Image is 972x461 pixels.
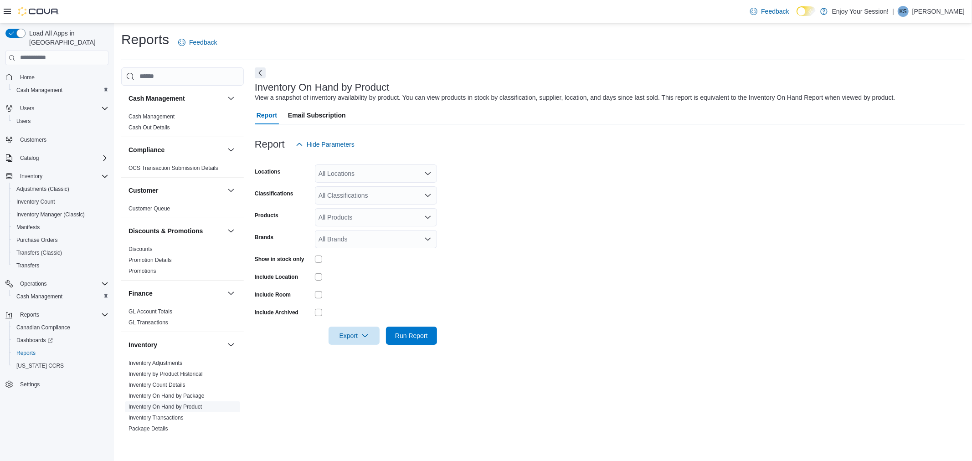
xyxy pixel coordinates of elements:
[226,144,237,155] button: Compliance
[13,235,62,246] a: Purchase Orders
[2,277,112,290] button: Operations
[226,339,237,350] button: Inventory
[129,267,156,275] span: Promotions
[255,139,285,150] h3: Report
[9,290,112,303] button: Cash Management
[13,116,108,127] span: Users
[16,278,51,289] button: Operations
[16,72,108,83] span: Home
[16,171,108,182] span: Inventory
[121,163,244,177] div: Compliance
[129,205,170,212] span: Customer Queue
[13,335,57,346] a: Dashboards
[13,260,108,271] span: Transfers
[13,322,74,333] a: Canadian Compliance
[129,382,185,388] a: Inventory Count Details
[9,347,112,359] button: Reports
[20,381,40,388] span: Settings
[129,113,175,120] a: Cash Management
[9,195,112,208] button: Inventory Count
[129,268,156,274] a: Promotions
[175,33,221,51] a: Feedback
[26,29,108,47] span: Load All Apps in [GEOGRAPHIC_DATA]
[13,360,67,371] a: [US_STATE] CCRS
[13,348,108,359] span: Reports
[129,392,205,400] span: Inventory On Hand by Package
[20,74,35,81] span: Home
[13,222,43,233] a: Manifests
[129,340,157,349] h3: Inventory
[13,348,39,359] a: Reports
[13,196,59,207] a: Inventory Count
[832,6,889,17] p: Enjoy Your Session!
[20,154,39,162] span: Catalog
[746,2,792,20] a: Feedback
[13,116,34,127] a: Users
[16,134,50,145] a: Customers
[16,134,108,145] span: Customers
[13,184,73,195] a: Adjustments (Classic)
[334,327,374,345] span: Export
[129,164,218,172] span: OCS Transaction Submission Details
[255,309,298,316] label: Include Archived
[13,184,108,195] span: Adjustments (Classic)
[797,6,816,16] input: Dark Mode
[424,214,432,221] button: Open list of options
[129,289,224,298] button: Finance
[16,185,69,193] span: Adjustments (Classic)
[13,209,88,220] a: Inventory Manager (Classic)
[16,278,108,289] span: Operations
[129,186,224,195] button: Customer
[121,203,244,218] div: Customer
[16,379,108,390] span: Settings
[255,234,273,241] label: Brands
[16,103,108,114] span: Users
[129,145,165,154] h3: Compliance
[255,273,298,281] label: Include Location
[395,331,428,340] span: Run Report
[129,124,170,131] span: Cash Out Details
[226,225,237,236] button: Discounts & Promotions
[13,235,108,246] span: Purchase Orders
[129,360,182,366] a: Inventory Adjustments
[255,82,390,93] h3: Inventory On Hand by Product
[226,185,237,196] button: Customer
[189,38,217,47] span: Feedback
[9,359,112,372] button: [US_STATE] CCRS
[288,106,346,124] span: Email Subscription
[16,293,62,300] span: Cash Management
[13,85,108,96] span: Cash Management
[129,145,224,154] button: Compliance
[129,370,203,378] span: Inventory by Product Historical
[9,259,112,272] button: Transfers
[129,371,203,377] a: Inventory by Product Historical
[129,256,172,264] span: Promotion Details
[129,289,153,298] h3: Finance
[129,308,172,315] span: GL Account Totals
[20,311,39,318] span: Reports
[9,334,112,347] a: Dashboards
[13,85,66,96] a: Cash Management
[13,222,108,233] span: Manifests
[9,246,112,259] button: Transfers (Classic)
[2,152,112,164] button: Catalog
[900,6,907,17] span: KS
[129,319,168,326] a: GL Transactions
[129,359,182,367] span: Inventory Adjustments
[129,94,185,103] h3: Cash Management
[761,7,789,16] span: Feedback
[255,190,293,197] label: Classifications
[255,212,278,219] label: Products
[16,249,62,256] span: Transfers (Classic)
[16,87,62,94] span: Cash Management
[255,67,266,78] button: Next
[129,404,202,410] a: Inventory On Hand by Product
[16,236,58,244] span: Purchase Orders
[20,173,42,180] span: Inventory
[9,208,112,221] button: Inventory Manager (Classic)
[226,93,237,104] button: Cash Management
[255,93,895,102] div: View a snapshot of inventory availability by product. You can view products in stock by classific...
[255,291,291,298] label: Include Room
[129,340,224,349] button: Inventory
